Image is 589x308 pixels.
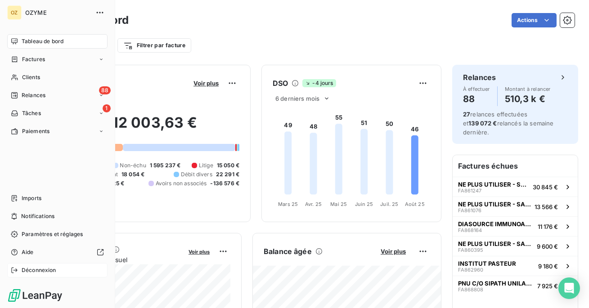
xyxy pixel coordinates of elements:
[189,249,210,255] span: Voir plus
[273,78,288,89] h6: DSO
[453,256,578,276] button: INSTITUT PASTEURFA8629609 180 €
[7,124,108,138] a: Paiements
[51,114,239,141] h2: 2 112 003,63 €
[458,267,483,272] span: FA862960
[558,277,580,299] div: Open Intercom Messenger
[305,201,322,207] tspan: Avr. 25
[381,248,406,255] span: Voir plus
[21,212,54,220] span: Notifications
[264,246,312,257] h6: Balance âgée
[463,111,554,136] span: relances effectuées et relancés la semaine dernière.
[217,161,239,170] span: 15 050 €
[458,247,483,253] span: FA860395
[22,73,40,81] span: Clients
[453,216,578,236] button: DIASOURCE IMMUNOASSAYS SAFA86816411 176 €
[458,188,481,193] span: FA861247
[453,196,578,216] button: NE PLUS UTILISER - SANOFI PASTEUR SAFA86107613 566 €
[453,236,578,256] button: NE PLUS UTILISER - SANOFI PASTEUR SAFA8603959 600 €
[103,104,111,112] span: 1
[156,179,207,187] span: Avoirs non associés
[7,34,108,49] a: Tableau de bord
[458,260,516,267] span: INSTITUT PASTEUR
[458,287,483,292] span: FA868808
[378,247,409,255] button: Voir plus
[458,240,533,247] span: NE PLUS UTILISER - SANOFI PASTEUR SA
[458,228,482,233] span: FA868164
[278,201,298,207] tspan: Mars 25
[458,181,529,188] span: NE PLUS UTILISER - SANOFI PASTEUR SA
[22,109,41,117] span: Tâches
[463,86,490,92] span: À effectuer
[463,72,496,83] h6: Relances
[468,120,497,127] span: 139 072 €
[199,161,213,170] span: Litige
[216,170,239,179] span: 22 291 €
[7,70,108,85] a: Clients
[193,80,219,87] span: Voir plus
[7,245,108,259] a: Aide
[181,170,212,179] span: Débit divers
[538,263,558,270] span: 9 180 €
[7,288,63,303] img: Logo LeanPay
[22,266,56,274] span: Déconnexion
[51,255,182,264] span: Chiffre d'affaires mensuel
[463,92,490,106] h4: 88
[7,52,108,67] a: Factures
[7,191,108,205] a: Imports
[275,95,319,102] span: 6 derniers mois
[355,201,373,207] tspan: Juin 25
[505,86,551,92] span: Montant à relancer
[380,201,398,207] tspan: Juil. 25
[7,227,108,241] a: Paramètres et réglages
[512,13,557,27] button: Actions
[22,127,49,135] span: Paiements
[330,201,347,207] tspan: Mai 25
[537,243,558,250] span: 9 600 €
[25,9,90,16] span: OZYME
[22,91,45,99] span: Relances
[505,92,551,106] h4: 510,3 k €
[453,155,578,177] h6: Factures échues
[537,282,558,290] span: 7 925 €
[453,177,578,196] button: NE PLUS UTILISER - SANOFI PASTEUR SAFA86124730 845 €
[22,248,34,256] span: Aide
[120,161,146,170] span: Non-échu
[453,276,578,295] button: PNU C/O SIPATH UNILABSFA8688087 925 €
[533,183,558,191] span: 30 845 €
[7,88,108,103] a: 88Relances
[150,161,181,170] span: 1 595 237 €
[535,203,558,210] span: 13 566 €
[22,194,41,202] span: Imports
[191,79,221,87] button: Voir plus
[463,111,470,118] span: 27
[405,201,425,207] tspan: Août 25
[117,38,191,53] button: Filtrer par facture
[458,280,534,287] span: PNU C/O SIPATH UNILABS
[302,79,336,87] span: -4 jours
[458,220,534,228] span: DIASOURCE IMMUNOASSAYS SA
[538,223,558,230] span: 11 176 €
[186,247,212,255] button: Voir plus
[458,208,481,213] span: FA861076
[211,179,240,187] span: -136 576 €
[99,86,111,94] span: 88
[7,106,108,121] a: 1Tâches
[22,55,45,63] span: Factures
[121,170,144,179] span: 18 054 €
[458,201,531,208] span: NE PLUS UTILISER - SANOFI PASTEUR SA
[22,230,83,238] span: Paramètres et réglages
[22,37,63,45] span: Tableau de bord
[7,5,22,20] div: OZ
